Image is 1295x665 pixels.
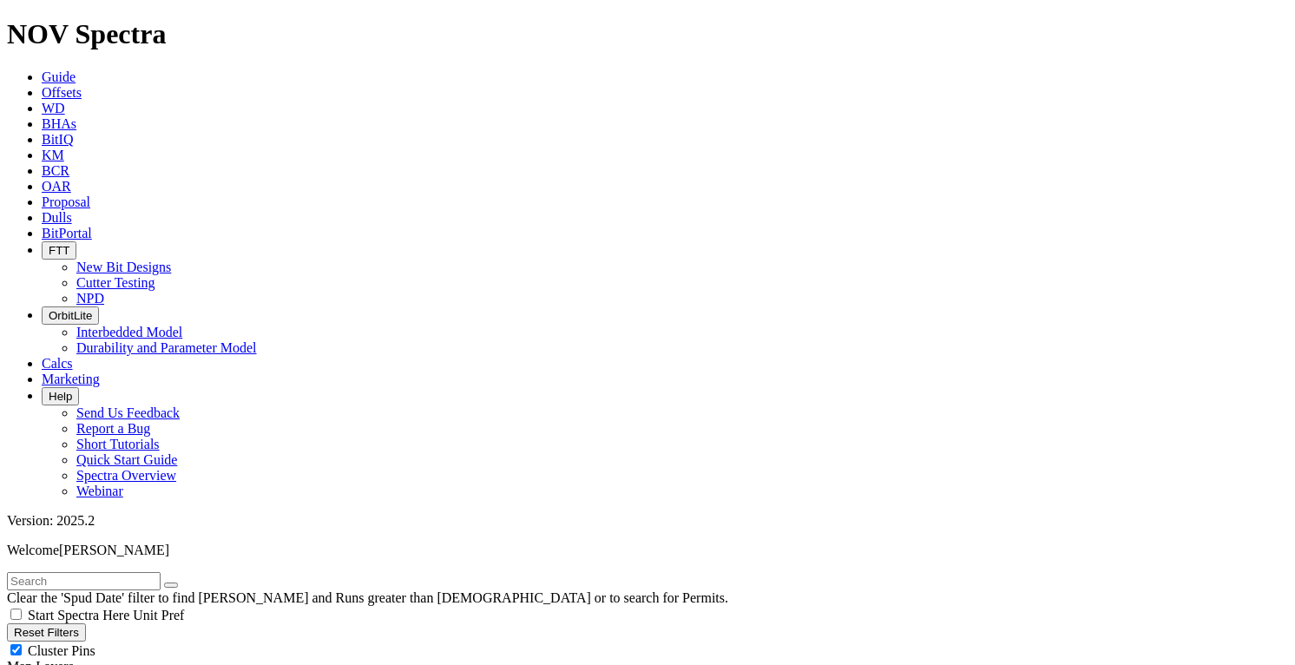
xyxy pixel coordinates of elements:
[42,179,71,194] a: OAR
[28,608,129,622] span: Start Spectra Here
[76,275,155,290] a: Cutter Testing
[42,69,76,84] a: Guide
[42,101,65,115] a: WD
[49,390,72,403] span: Help
[42,356,73,371] a: Calcs
[42,210,72,225] a: Dulls
[76,468,176,483] a: Spectra Overview
[49,244,69,257] span: FTT
[10,609,22,620] input: Start Spectra Here
[133,608,184,622] span: Unit Pref
[76,421,150,436] a: Report a Bug
[42,148,64,162] a: KM
[76,484,123,498] a: Webinar
[7,590,728,605] span: Clear the 'Spud Date' filter to find [PERSON_NAME] and Runs greater than [DEMOGRAPHIC_DATA] or to...
[7,572,161,590] input: Search
[28,643,95,658] span: Cluster Pins
[42,116,76,131] a: BHAs
[7,543,1288,558] p: Welcome
[76,325,182,339] a: Interbedded Model
[7,623,86,642] button: Reset Filters
[76,260,171,274] a: New Bit Designs
[7,513,1288,529] div: Version: 2025.2
[42,85,82,100] a: Offsets
[76,452,177,467] a: Quick Start Guide
[42,194,90,209] a: Proposal
[42,241,76,260] button: FTT
[76,437,160,451] a: Short Tutorials
[42,306,99,325] button: OrbitLite
[76,340,257,355] a: Durability and Parameter Model
[59,543,169,557] span: [PERSON_NAME]
[76,405,180,420] a: Send Us Feedback
[42,372,100,386] a: Marketing
[42,387,79,405] button: Help
[42,132,73,147] a: BitIQ
[42,226,92,240] a: BitPortal
[42,163,69,178] a: BCR
[49,309,92,322] span: OrbitLite
[76,291,104,306] a: NPD
[7,18,1288,50] h1: NOV Spectra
